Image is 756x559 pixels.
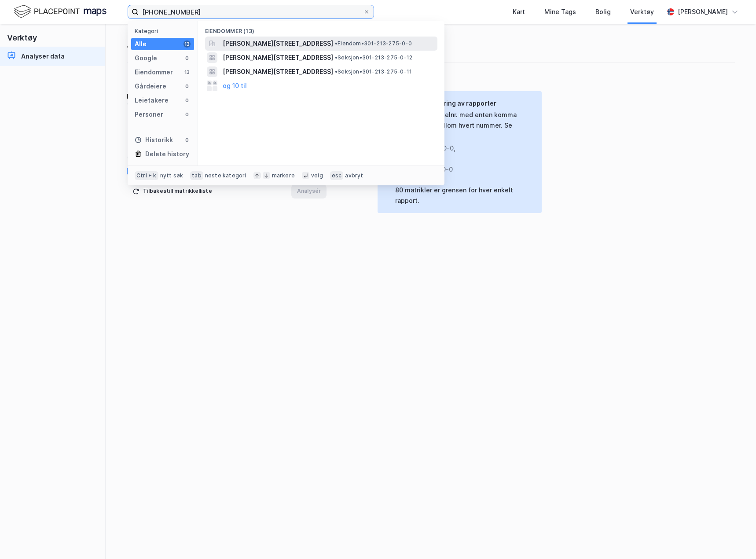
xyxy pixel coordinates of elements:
[513,7,525,17] div: Kart
[223,38,333,49] span: [PERSON_NAME][STREET_ADDRESS]
[21,51,65,62] div: Analyser data
[311,172,323,179] div: velg
[223,52,333,63] span: [PERSON_NAME][STREET_ADDRESS]
[183,40,191,48] div: 13
[127,184,218,199] button: Tilbakestill matrikkelliste
[630,7,654,17] div: Verktøy
[135,67,173,77] div: Eiendommer
[595,7,611,17] div: Bolig
[183,83,191,90] div: 0
[198,21,444,37] div: Eiendommer (13)
[395,164,528,175] div: 5001-414-398-0-0
[330,171,344,180] div: esc
[145,149,189,159] div: Delete history
[183,136,191,143] div: 0
[223,81,247,91] button: og 10 til
[223,66,333,77] span: [PERSON_NAME][STREET_ADDRESS]
[335,40,412,47] span: Eiendom • 301-213-275-0-0
[395,110,535,206] div: List opp matrikkelnr. med enten komma eller ny linje mellom hvert nummer. Se eksempel: 80 matrikl...
[183,55,191,62] div: 0
[135,28,194,34] div: Kategori
[335,68,412,75] span: Seksjon • 301-213-275-0-11
[14,4,106,19] img: logo.f888ab2527a4732fd821a326f86c7f29.svg
[135,53,157,63] div: Google
[135,171,158,180] div: Ctrl + k
[544,7,576,17] div: Mine Tags
[712,517,756,559] div: Kontrollprogram for chat
[139,5,363,18] input: Søk på adresse, matrikkel, gårdeiere, leietakere eller personer
[205,172,246,179] div: neste kategori
[190,171,203,180] div: tab
[335,54,412,61] span: Seksjon • 301-213-275-0-12
[272,172,295,179] div: markere
[127,38,735,52] div: Juridisk analyserapport
[395,98,535,109] div: Tips for generering av rapporter
[135,81,166,92] div: Gårdeiere
[135,39,147,49] div: Alle
[135,109,163,120] div: Personer
[183,69,191,76] div: 13
[335,40,338,47] span: •
[335,68,338,75] span: •
[183,97,191,104] div: 0
[395,143,528,154] div: 0301-208-667-0-0 ,
[160,172,183,179] div: nytt søk
[345,172,363,179] div: avbryt
[335,54,338,61] span: •
[135,95,169,106] div: Leietakere
[712,517,756,559] iframe: Chat Widget
[678,7,728,17] div: [PERSON_NAME]
[127,91,327,102] div: Liste over matrikler som skal analyseres (komma eller ny linje)
[395,154,528,164] div: 301-113-54-0-0 ,
[183,111,191,118] div: 0
[135,135,173,145] div: Historikk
